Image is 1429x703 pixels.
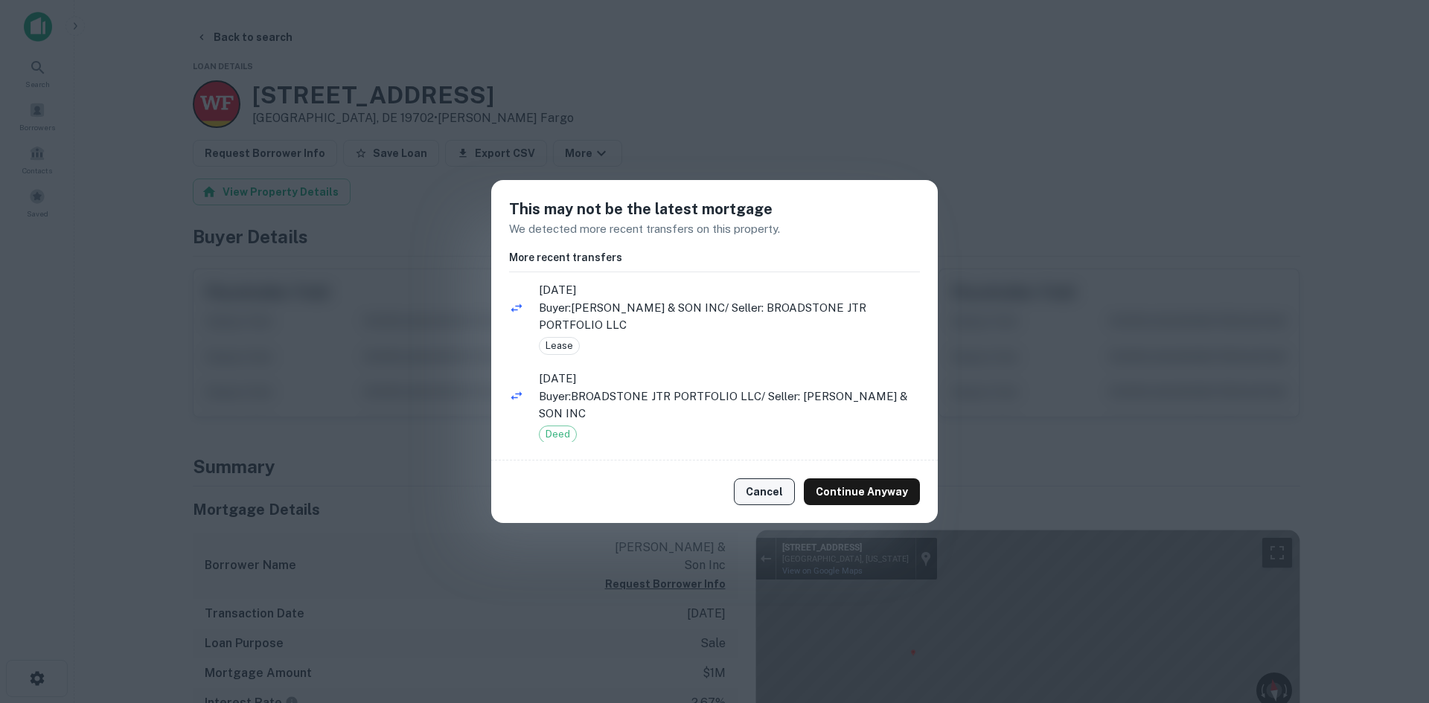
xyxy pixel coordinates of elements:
[1355,584,1429,655] iframe: Chat Widget
[539,370,920,388] span: [DATE]
[539,299,920,334] p: Buyer: [PERSON_NAME] & SON INC / Seller: BROADSTONE JTR PORTFOLIO LLC
[539,426,577,443] div: Deed
[539,337,580,355] div: Lease
[540,427,576,442] span: Deed
[539,281,920,299] span: [DATE]
[509,198,920,220] h5: This may not be the latest mortgage
[509,249,920,266] h6: More recent transfers
[539,388,920,423] p: Buyer: BROADSTONE JTR PORTFOLIO LLC / Seller: [PERSON_NAME] & SON INC
[804,478,920,505] button: Continue Anyway
[540,338,579,353] span: Lease
[734,478,795,505] button: Cancel
[509,220,920,238] p: We detected more recent transfers on this property.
